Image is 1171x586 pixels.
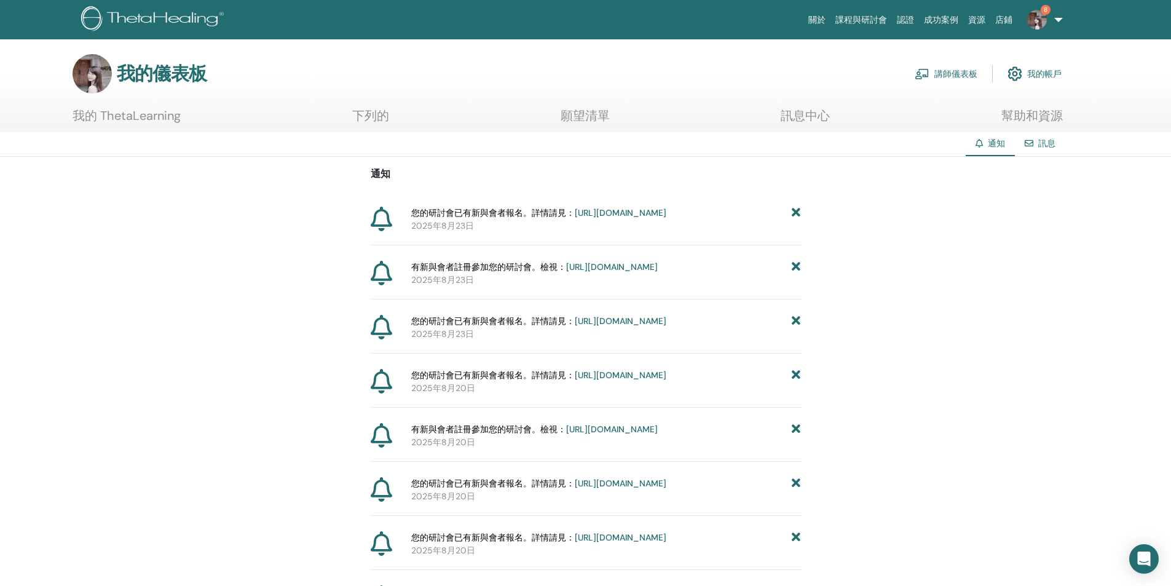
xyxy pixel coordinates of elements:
[1044,6,1047,14] font: 8
[934,69,977,80] font: 講師儀表板
[1027,69,1062,80] font: 我的帳戶
[411,370,575,381] font: 您的研討會已有新與會者報名。詳情請見：
[781,108,830,124] font: 訊息中心
[575,532,666,543] a: [URL][DOMAIN_NAME]
[835,15,887,25] font: 課程與研討會
[988,138,1005,149] font: 通知
[411,274,474,285] font: 2025年8月23日
[411,315,575,327] font: 您的研討會已有新與會者報名。詳情請見：
[1129,544,1159,574] div: 開啟 Intercom Messenger
[575,478,666,489] a: [URL][DOMAIN_NAME]
[919,9,963,31] a: 成功案例
[561,108,610,132] a: 願望清單
[371,167,390,180] font: 通知
[411,220,474,231] font: 2025年8月23日
[575,315,666,327] a: [URL][DOMAIN_NAME]
[411,328,474,339] font: 2025年8月23日
[73,54,112,93] img: default.jpg
[1038,138,1055,149] a: 訊息
[411,382,475,394] font: 2025年8月20日
[990,9,1017,31] a: 店鋪
[561,108,610,124] font: 願望清單
[830,9,892,31] a: 課程與研討會
[411,424,566,435] font: 有新與會者註冊參加您的研討會。檢視：
[352,108,389,132] a: 下列的
[575,207,666,218] a: [URL][DOMAIN_NAME]
[411,532,575,543] font: 您的研討會已有新與會者報名。詳情請見：
[897,15,914,25] font: 認證
[892,9,919,31] a: 認證
[968,15,985,25] font: 資源
[1007,63,1022,84] img: cog.svg
[915,68,929,79] img: chalkboard-teacher.svg
[566,261,658,272] a: [URL][DOMAIN_NAME]
[566,424,658,435] a: [URL][DOMAIN_NAME]
[781,108,830,132] a: 訊息中心
[411,437,475,448] font: 2025年8月20日
[411,207,575,218] font: 您的研討會已有新與會者報名。詳情請見：
[411,491,475,502] font: 2025年8月20日
[963,9,990,31] a: 資源
[73,108,181,132] a: 我的 ThetaLearning
[352,108,389,124] font: 下列的
[411,261,566,272] font: 有新與會者註冊參加您的研討會。檢視：
[117,61,207,85] font: 我的儀表板
[81,6,228,34] img: logo.png
[915,60,977,87] a: 講師儀表板
[411,545,475,556] font: 2025年8月20日
[1001,108,1063,132] a: 幫助和資源
[808,15,826,25] font: 關於
[1001,108,1063,124] font: 幫助和資源
[575,370,666,381] a: [URL][DOMAIN_NAME]
[803,9,830,31] a: 關於
[1027,10,1047,30] img: default.jpg
[1007,60,1062,87] a: 我的帳戶
[995,15,1012,25] font: 店鋪
[73,108,181,124] font: 我的 ThetaLearning
[411,478,575,489] font: 您的研討會已有新與會者報名。詳情請見：
[924,15,958,25] font: 成功案例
